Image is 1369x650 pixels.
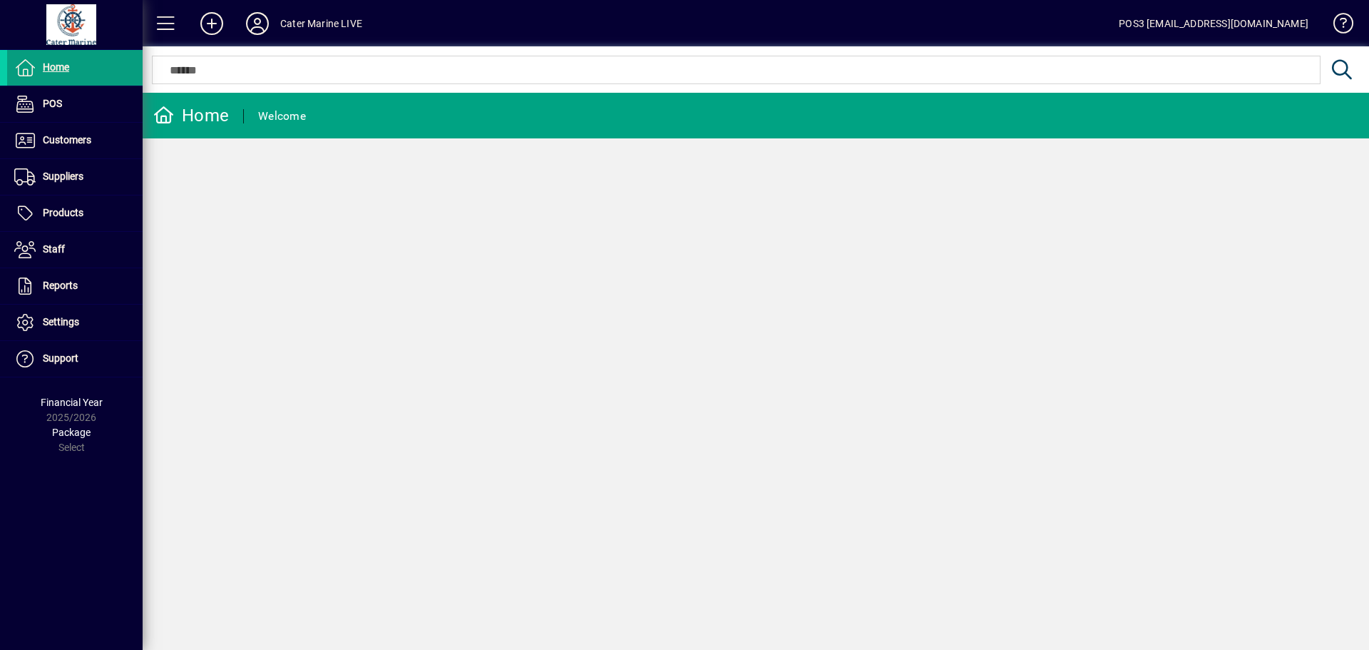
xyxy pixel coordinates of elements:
[7,159,143,195] a: Suppliers
[235,11,280,36] button: Profile
[43,207,83,218] span: Products
[7,195,143,231] a: Products
[43,280,78,291] span: Reports
[7,268,143,304] a: Reports
[43,171,83,182] span: Suppliers
[1119,12,1308,35] div: POS3 [EMAIL_ADDRESS][DOMAIN_NAME]
[43,352,78,364] span: Support
[7,305,143,340] a: Settings
[7,123,143,158] a: Customers
[7,86,143,122] a: POS
[43,61,69,73] span: Home
[189,11,235,36] button: Add
[258,105,306,128] div: Welcome
[153,104,229,127] div: Home
[43,134,91,146] span: Customers
[7,232,143,268] a: Staff
[43,316,79,327] span: Settings
[43,243,65,255] span: Staff
[280,12,362,35] div: Cater Marine LIVE
[1323,3,1351,49] a: Knowledge Base
[52,427,91,438] span: Package
[41,397,103,408] span: Financial Year
[7,341,143,377] a: Support
[43,98,62,109] span: POS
